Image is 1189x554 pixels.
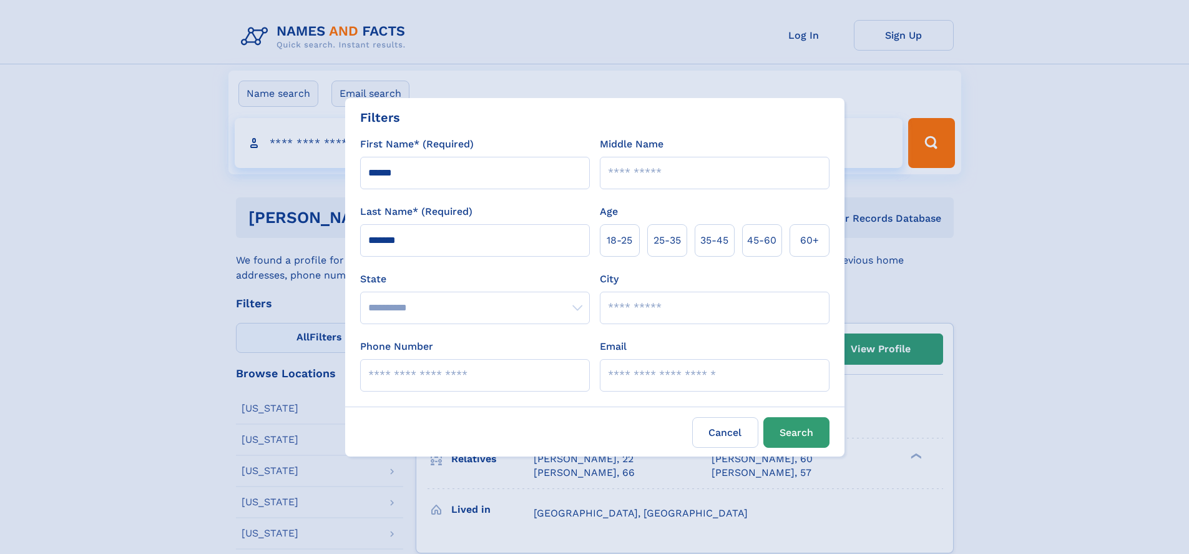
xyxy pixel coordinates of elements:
[600,272,619,287] label: City
[360,137,474,152] label: First Name* (Required)
[360,204,472,219] label: Last Name* (Required)
[763,417,829,448] button: Search
[653,233,681,248] span: 25‑35
[360,108,400,127] div: Filters
[360,272,590,287] label: State
[800,233,819,248] span: 60+
[600,137,663,152] label: Middle Name
[607,233,632,248] span: 18‑25
[692,417,758,448] label: Cancel
[360,339,433,354] label: Phone Number
[700,233,728,248] span: 35‑45
[747,233,776,248] span: 45‑60
[600,339,627,354] label: Email
[600,204,618,219] label: Age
